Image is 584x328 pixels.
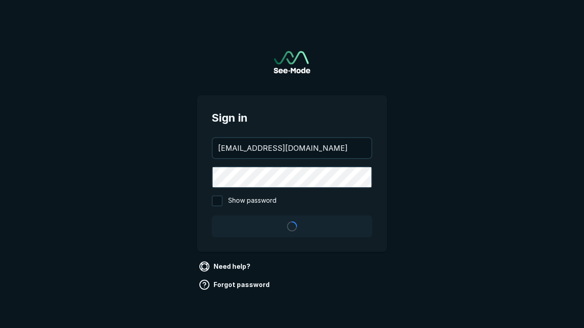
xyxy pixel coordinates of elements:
span: Show password [228,195,276,206]
a: Need help? [197,259,254,274]
img: See-Mode Logo [274,51,310,73]
a: Forgot password [197,277,273,292]
span: Sign in [212,110,372,126]
input: your@email.com [213,138,371,158]
a: Go to sign in [274,51,310,73]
